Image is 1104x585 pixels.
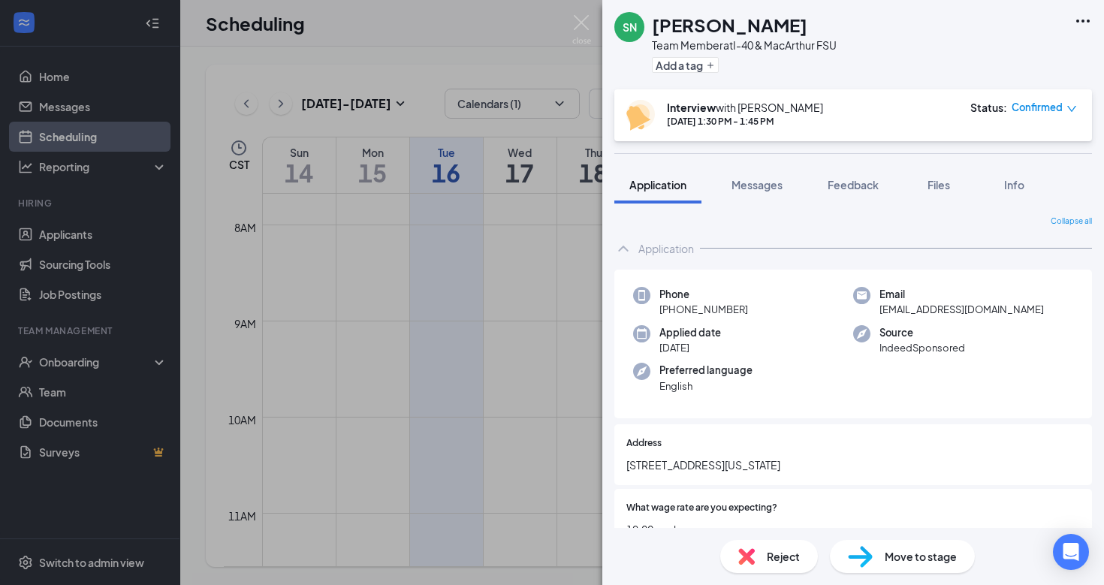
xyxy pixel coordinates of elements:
span: Collapse all [1051,216,1092,228]
button: PlusAdd a tag [652,57,719,73]
div: Status : [970,100,1007,115]
span: Source [879,325,965,340]
div: Application [638,241,694,256]
div: with [PERSON_NAME] [667,100,823,115]
svg: Plus [706,61,715,70]
span: 12.00 per hour [626,521,1080,538]
span: Feedback [828,178,879,191]
span: [EMAIL_ADDRESS][DOMAIN_NAME] [879,302,1044,317]
b: Interview [667,101,716,114]
span: Info [1004,178,1024,191]
span: [DATE] [659,340,721,355]
span: Reject [767,548,800,565]
div: [DATE] 1:30 PM - 1:45 PM [667,115,823,128]
span: [STREET_ADDRESS][US_STATE] [626,457,1080,473]
span: Application [629,178,686,191]
span: Files [928,178,950,191]
span: What wage rate are you expecting? [626,501,777,515]
svg: ChevronUp [614,240,632,258]
span: down [1066,104,1077,114]
span: IndeedSponsored [879,340,965,355]
div: Team Member at I-40 & MacArthur FSU [652,38,837,53]
span: [PHONE_NUMBER] [659,302,748,317]
span: English [659,378,753,394]
span: Confirmed [1012,100,1063,115]
svg: Ellipses [1074,12,1092,30]
div: SN [623,20,637,35]
div: Open Intercom Messenger [1053,534,1089,570]
span: Preferred language [659,363,753,378]
span: Phone [659,287,748,302]
span: Applied date [659,325,721,340]
span: Address [626,436,662,451]
h1: [PERSON_NAME] [652,12,807,38]
span: Move to stage [885,548,957,565]
span: Messages [731,178,783,191]
span: Email [879,287,1044,302]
